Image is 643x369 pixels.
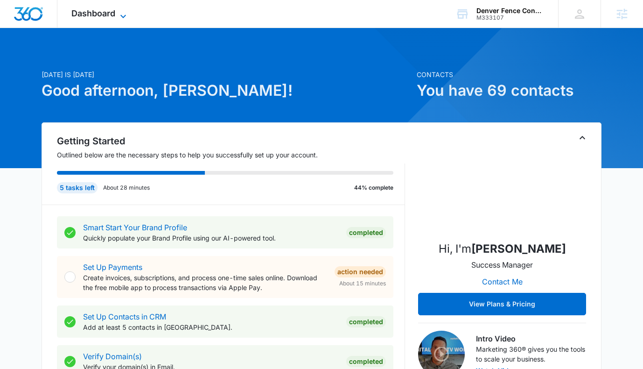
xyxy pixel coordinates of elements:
[417,79,601,102] h1: You have 69 contacts
[83,352,142,361] a: Verify Domain(s)
[346,227,386,238] div: Completed
[476,344,586,364] p: Marketing 360® gives you the tools to scale your business.
[57,182,98,193] div: 5 tasks left
[103,184,150,192] p: About 28 minutes
[57,150,405,160] p: Outlined below are the necessary steps to help you successfully set up your account.
[417,70,601,79] p: Contacts
[346,356,386,367] div: Completed
[83,312,166,321] a: Set Up Contacts in CRM
[335,266,386,277] div: Action Needed
[346,316,386,327] div: Completed
[476,14,545,21] div: account id
[476,333,586,344] h3: Intro Video
[42,70,411,79] p: [DATE] is [DATE]
[439,241,566,257] p: Hi, I'm
[71,8,115,18] span: Dashboard
[83,263,142,272] a: Set Up Payments
[471,259,533,270] p: Success Manager
[83,273,327,292] p: Create invoices, subscriptions, and process one-time sales online. Download the free mobile app t...
[577,132,588,143] button: Toggle Collapse
[473,270,532,293] button: Contact Me
[57,134,405,148] h2: Getting Started
[418,293,586,315] button: View Plans & Pricing
[455,140,549,233] img: Matt Malone
[83,233,339,243] p: Quickly populate your Brand Profile using our AI-powered tool.
[83,322,339,332] p: Add at least 5 contacts in [GEOGRAPHIC_DATA].
[42,79,411,102] h1: Good afternoon, [PERSON_NAME]!
[354,184,393,192] p: 44% complete
[83,223,187,232] a: Smart Start Your Brand Profile
[471,242,566,255] strong: [PERSON_NAME]
[476,7,545,14] div: account name
[339,279,386,288] span: About 15 minutes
